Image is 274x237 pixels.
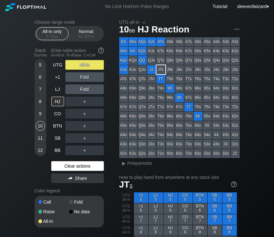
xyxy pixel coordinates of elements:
div: 52s [231,121,240,130]
div: Tourney [32,53,49,57]
div: HJ [51,97,64,106]
div: J9s [166,65,175,74]
div: KTs [156,47,165,56]
div: ▸ [120,159,128,167]
div: K6s [194,47,203,56]
div: HJ 5 [163,192,178,203]
div: 76o [184,112,193,121]
div: T6o [156,112,165,121]
div: 74o [184,130,193,139]
div: 98s [175,84,184,93]
div: 95s [203,84,212,93]
div: BTN 6 [193,203,207,214]
div: A8s [175,37,184,46]
span: bb [91,34,94,39]
div: 65s [203,112,212,121]
div: 85o [175,121,184,130]
div: A4o [119,130,128,139]
div: 72s [231,102,240,111]
div: JTo [147,75,156,83]
div: 97s [184,84,193,93]
div: 92s [231,84,240,93]
div: A5o [119,121,128,130]
div: QJo [138,65,147,74]
div: KQo [129,56,137,65]
div: 64o [194,130,203,139]
div: 10 [36,121,45,131]
div: A9o [119,84,128,93]
div: A6s [194,37,203,46]
div: A3o [119,140,128,149]
div: Stack [32,45,49,60]
div: HJ 7 [163,214,178,225]
div: 75o [184,121,193,130]
div: J7s [184,65,193,74]
div: All-in [65,60,104,70]
div: 87o [175,102,184,111]
div: LJ 5 [149,192,163,203]
div: AJo [119,65,128,74]
div: 82o [175,149,184,158]
div: A9s [166,37,175,46]
img: help.32db89a4.svg [230,181,237,188]
div: 96o [166,112,175,121]
div: KJs [147,47,156,56]
div: Q2o [138,149,147,158]
div: AQs [138,37,147,46]
div: CO 7 [178,214,193,225]
h2: Choose range mode [35,20,104,25]
div: T2s [231,75,240,83]
div: AQo [119,56,128,65]
div: A7o [119,102,128,111]
div: A2o [119,149,128,158]
div: T5s [203,75,212,83]
div: 86o [175,112,184,121]
img: help.32db89a4.svg [97,47,104,54]
div: T5o [156,121,165,130]
div: BB 7 [222,214,237,225]
div: ▾ [235,3,270,10]
div: CO 8 [178,225,193,236]
div: Q2s [231,56,240,65]
div: T7o [156,102,165,111]
div: K3o [129,140,137,149]
div: J2s [231,65,240,74]
img: ellipsis.fd386fe8.svg [233,26,240,33]
div: J7o [147,102,156,111]
div: J3o [147,140,156,149]
div: HJ 8 [163,225,178,236]
div: Call [38,200,69,204]
div: J5s [203,65,212,74]
div: 94s [212,84,221,93]
div: Q7s [184,56,193,65]
div: 55 [203,121,212,130]
div: All-in [38,219,69,224]
div: 53o [203,140,212,149]
div: Q4s [212,56,221,65]
div: K4s [212,47,221,56]
div: HJ 6 [163,203,178,214]
span: HJ Reaction [137,25,190,35]
div: 7 [36,84,45,94]
div: UTG all-in [119,203,134,214]
div: T9s [166,75,175,83]
div: 43o [212,140,221,149]
div: K9o [129,84,137,93]
div: 42o [212,149,221,158]
div: 52o [203,149,212,158]
div: ＋ [65,133,104,143]
div: Q3s [221,56,230,65]
div: BB 5 [222,192,237,203]
div: UTG [51,60,64,70]
div: Q8o [138,93,147,102]
div: 84s [212,93,221,102]
div: 97o [166,102,175,111]
div: BTN [51,121,64,131]
div: BB 6 [222,203,237,214]
span: Frequencies [128,161,152,166]
div: 96s [194,84,203,93]
div: 5 – 12 [39,34,66,39]
span: bb [55,34,58,39]
div: 22 [231,149,240,158]
div: CO 5 [178,192,193,203]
